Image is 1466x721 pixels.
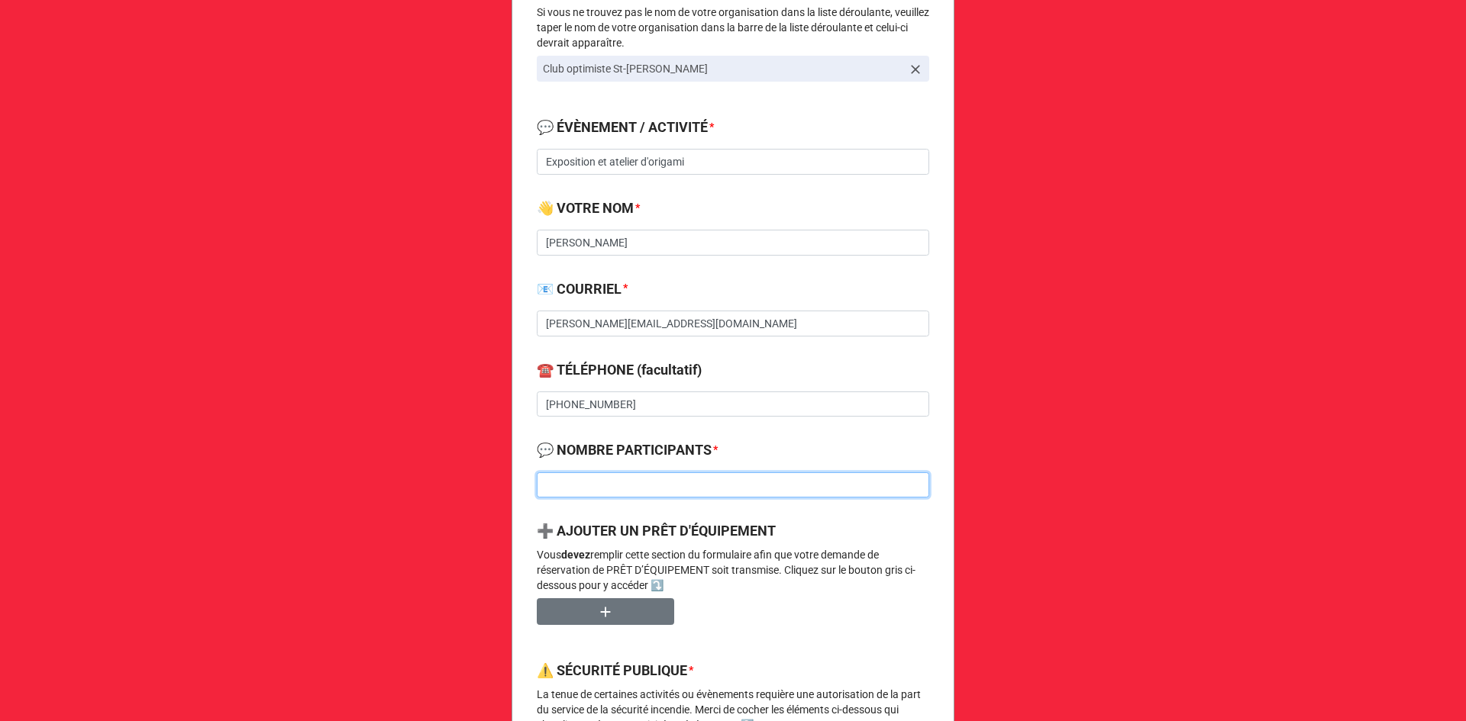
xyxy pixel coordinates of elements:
p: Club optimiste St-[PERSON_NAME] [543,61,902,76]
label: 💬 ÉVÈNEMENT / ACTIVITÉ [537,117,708,138]
strong: devez [561,549,590,561]
label: 💬 NOMBRE PARTICIPANTS [537,439,712,461]
p: Si vous ne trouvez pas le nom de votre organisation dans la liste déroulante, veuillez taper le n... [537,5,929,50]
label: 👋 VOTRE NOM [537,198,634,219]
label: 📧 COURRIEL [537,278,622,300]
label: ☎️ TÉLÉPHONE (facultatif) [537,359,702,381]
label: ⚠️ SÉCURITÉ PUBLIQUE [537,660,687,681]
p: Vous remplir cette section du formulaire afin que votre demande de réservation de PRÊT D’ÉQUIPEME... [537,547,929,593]
label: ➕ AJOUTER UN PRÊT D'ÉQUIPEMENT [537,520,776,542]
